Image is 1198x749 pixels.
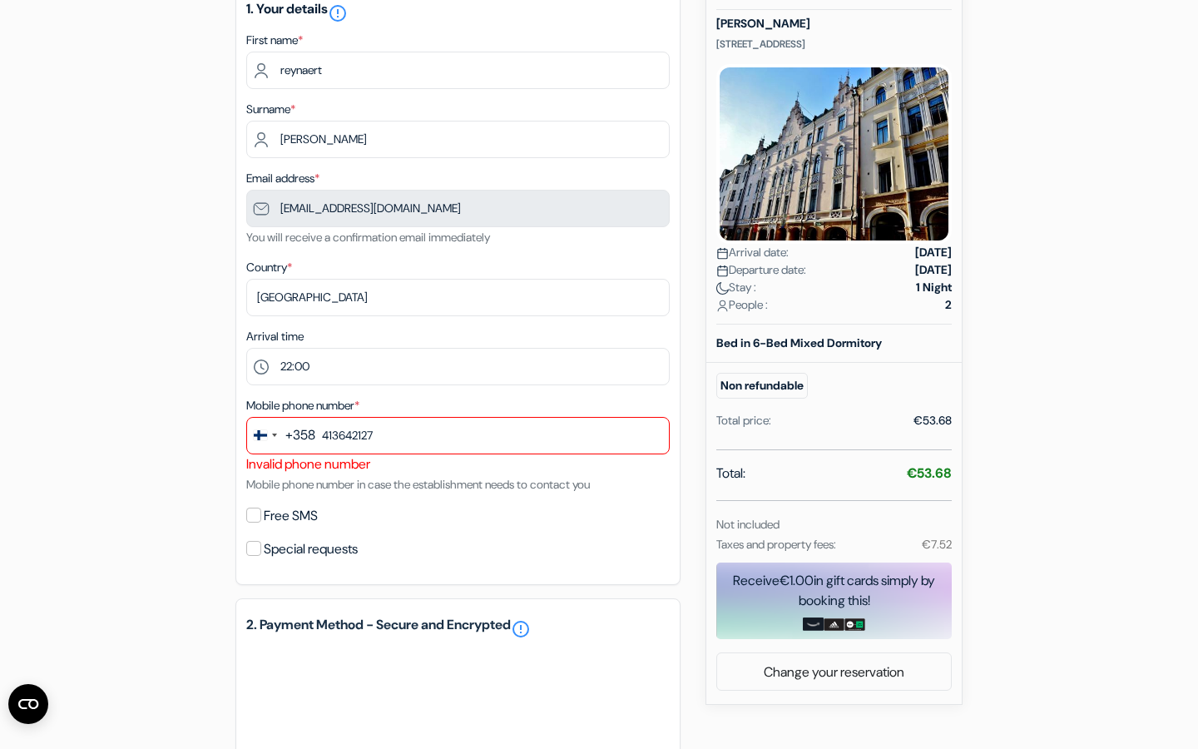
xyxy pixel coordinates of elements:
font: €7.52 [922,537,952,552]
font: Surname [246,102,290,117]
font: 2 [945,297,952,312]
input: Enter email address [246,190,670,227]
font: Stay : [729,280,756,295]
font: in gift cards simply by booking this! [799,572,936,609]
font: €53.68 [907,464,952,482]
font: Receive [733,572,780,589]
font: Arrival time [246,329,304,344]
a: error_outline [511,613,531,639]
img: uber-uber-eats-card.png [844,618,865,632]
font: €53.68 [913,413,952,428]
font: 1 Night [916,280,952,295]
font: Mobile phone number in case the establishment needs to contact you [246,477,590,492]
font: [PERSON_NAME] [716,16,810,31]
div: +358 [285,425,315,445]
input: Enter last name [246,121,670,158]
font: People : [729,297,768,312]
font: Arrival date: [729,245,789,260]
font: Mobile phone number [246,398,354,413]
a: Change your reservation [717,656,951,689]
font: €1.00 [780,572,814,589]
img: amazon-card-no-text.png [803,618,824,631]
font: 2. Payment Method - Secure and Encrypted [246,616,511,633]
button: Change country, selected Finland (+358) [247,418,315,454]
font: Special requests [264,540,358,558]
font: Invalid phone number [246,455,370,473]
img: user_icon.svg [716,300,729,312]
img: calendar.svg [716,247,729,260]
font: Email address [246,171,314,186]
font: First name [246,32,298,47]
font: Non refundable [720,378,804,393]
img: calendar.svg [716,265,729,277]
font: error_outline [328,3,348,23]
button: Open the CMP widget [8,684,48,724]
img: adidas-card.png [824,618,844,632]
font: Not included [716,517,780,532]
font: Total price: [716,413,771,428]
font: Total: [716,464,745,482]
img: moon.svg [716,282,729,295]
font: error_outline [511,619,531,639]
font: Bed in 6-Bed Mixed Dormitory [716,335,882,350]
input: Enter your first name [246,52,670,89]
font: [DATE] [915,245,952,260]
font: [STREET_ADDRESS] [716,37,805,51]
font: [DATE] [915,262,952,277]
font: You will receive a confirmation email immediately [246,230,490,245]
font: Country [246,260,287,275]
font: Departure date: [729,262,806,277]
font: Taxes and property fees: [716,537,836,552]
font: Free SMS [264,507,318,524]
font: Change your reservation [764,663,904,681]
